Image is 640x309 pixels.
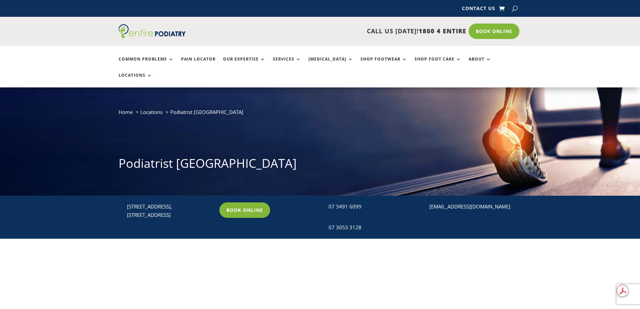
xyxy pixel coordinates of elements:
[212,27,466,36] p: CALL US [DATE]!
[273,57,301,71] a: Services
[469,24,519,39] a: Book Online
[469,57,491,71] a: About
[119,57,174,71] a: Common Problems
[170,109,243,115] span: Podiatrist [GEOGRAPHIC_DATA]
[119,108,522,121] nav: breadcrumb
[119,24,186,38] img: logo (1)
[219,202,270,218] a: Book Online
[119,33,186,40] a: Entire Podiatry
[329,223,415,232] div: 07 3053 3128
[181,57,216,71] a: Pain Locator
[119,109,133,115] a: Home
[429,203,510,210] a: [EMAIL_ADDRESS][DOMAIN_NAME]
[329,202,415,211] div: 07 3491 6099
[119,155,522,175] h1: Podiatrist [GEOGRAPHIC_DATA]
[119,73,152,87] a: Locations
[419,27,466,35] span: 1800 4 ENTIRE
[140,109,163,115] a: Locations
[308,57,353,71] a: [MEDICAL_DATA]
[415,57,461,71] a: Shop Foot Care
[127,202,213,220] p: [STREET_ADDRESS], [STREET_ADDRESS]
[223,57,265,71] a: Our Expertise
[360,57,407,71] a: Shop Footwear
[462,6,495,13] a: Contact Us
